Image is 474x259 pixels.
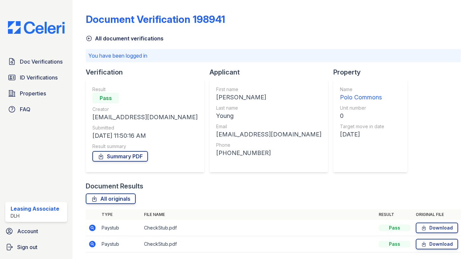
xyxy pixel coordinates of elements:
a: Summary PDF [92,151,148,162]
a: Doc Verifications [5,55,67,68]
a: All originals [86,193,136,204]
div: Property [333,68,413,77]
a: ID Verifications [5,71,67,84]
a: Sign out [3,240,70,254]
span: Properties [20,89,46,97]
div: Email [216,123,321,130]
div: Pass [379,225,410,231]
div: [EMAIL_ADDRESS][DOMAIN_NAME] [92,113,198,122]
th: File name [141,209,376,220]
div: Document Verification 198941 [86,13,225,25]
div: [DATE] [340,130,384,139]
td: Paystub [99,236,141,252]
th: Result [376,209,413,220]
span: FAQ [20,105,30,113]
div: Applicant [210,68,333,77]
a: FAQ [5,103,67,116]
div: First name [216,86,321,93]
a: Account [3,225,70,238]
div: Last name [216,105,321,111]
td: CheckStub.pdf [141,220,376,236]
div: DLH [11,213,59,219]
div: [PHONE_NUMBER] [216,148,321,158]
p: You have been logged in [88,52,458,60]
a: Name Polo Commons [340,86,384,102]
div: 0 [340,111,384,121]
div: Submitted [92,125,198,131]
div: Phone [216,142,321,148]
div: Leasing Associate [11,205,59,213]
span: ID Verifications [20,74,58,81]
div: Name [340,86,384,93]
span: Account [17,227,38,235]
div: Document Results [86,181,143,191]
a: Download [416,239,458,249]
div: Polo Commons [340,93,384,102]
th: Type [99,209,141,220]
div: Creator [92,106,198,113]
a: All document verifications [86,34,164,42]
div: Result summary [92,143,198,150]
span: Sign out [17,243,37,251]
div: Pass [92,93,119,103]
div: [PERSON_NAME] [216,93,321,102]
div: Verification [86,68,210,77]
div: Unit number [340,105,384,111]
a: Download [416,223,458,233]
div: [DATE] 11:50:16 AM [92,131,198,140]
span: Doc Verifications [20,58,63,66]
td: Paystub [99,220,141,236]
div: Result [92,86,198,93]
td: CheckStub.pdf [141,236,376,252]
th: Original file [413,209,461,220]
div: Pass [379,241,410,247]
div: [EMAIL_ADDRESS][DOMAIN_NAME] [216,130,321,139]
a: Properties [5,87,67,100]
div: Young [216,111,321,121]
img: CE_Logo_Blue-a8612792a0a2168367f1c8372b55b34899dd931a85d93a1a3d3e32e68fde9ad4.png [3,21,70,34]
div: Target move in date [340,123,384,130]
